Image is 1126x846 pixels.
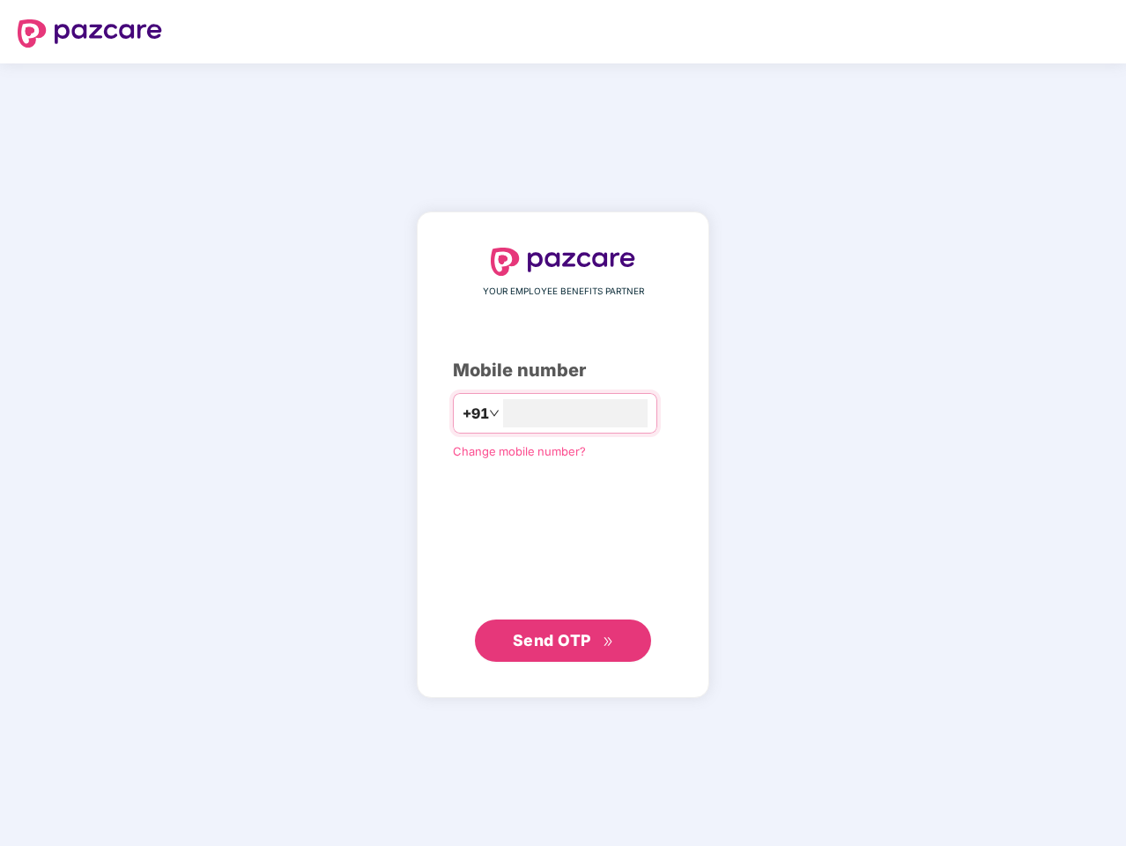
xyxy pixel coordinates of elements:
[18,19,162,48] img: logo
[603,636,614,648] span: double-right
[463,403,489,425] span: +91
[489,408,500,419] span: down
[491,248,635,276] img: logo
[513,631,591,649] span: Send OTP
[475,620,651,662] button: Send OTPdouble-right
[453,444,586,458] a: Change mobile number?
[453,357,673,384] div: Mobile number
[483,285,644,299] span: YOUR EMPLOYEE BENEFITS PARTNER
